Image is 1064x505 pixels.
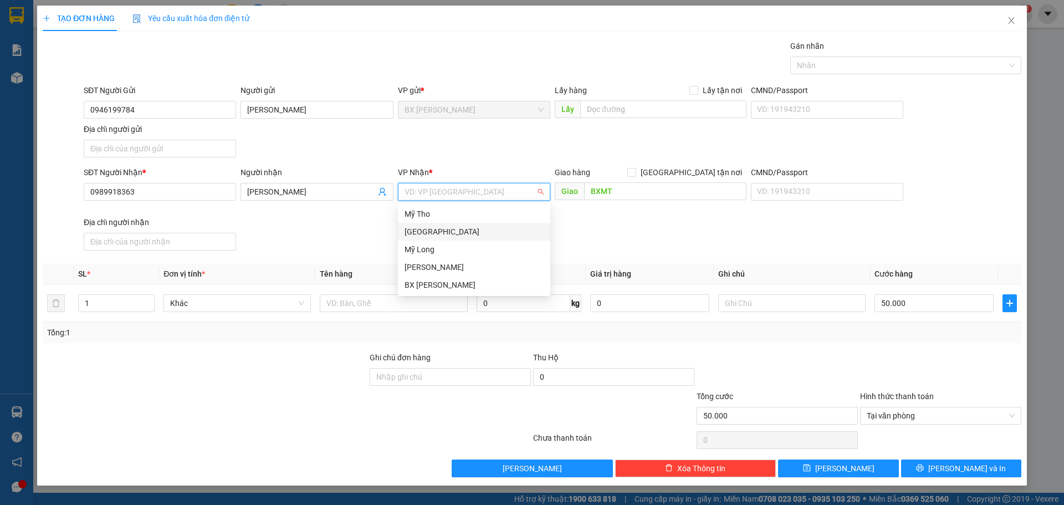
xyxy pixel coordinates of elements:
[996,6,1027,37] button: Close
[718,294,866,312] input: Ghi Chú
[677,462,725,475] span: Xóa Thông tin
[751,166,903,178] div: CMND/Passport
[555,168,590,177] span: Giao hàng
[398,205,550,223] div: Mỹ Tho
[398,202,550,215] div: Văn phòng không hợp lệ
[580,100,746,118] input: Dọc đường
[860,392,934,401] label: Hình thức thanh toán
[815,462,874,475] span: [PERSON_NAME]
[78,269,87,278] span: SL
[665,464,673,473] span: delete
[84,123,236,135] div: Địa chỉ người gửi
[751,84,903,96] div: CMND/Passport
[452,460,613,477] button: [PERSON_NAME]
[916,464,924,473] span: printer
[398,276,550,294] div: BX Cao Lãnh
[84,140,236,157] input: Địa chỉ của người gửi
[1002,294,1017,312] button: plus
[398,258,550,276] div: Cao Lãnh
[1003,299,1016,308] span: plus
[532,432,695,451] div: Chưa thanh toán
[503,462,562,475] span: [PERSON_NAME]
[84,166,236,178] div: SĐT Người Nhận
[714,263,870,285] th: Ghi chú
[47,294,65,312] button: delete
[84,233,236,251] input: Địa chỉ của người nhận
[163,269,205,278] span: Đơn vị tính
[170,295,304,312] span: Khác
[405,101,544,118] span: BX Cao Lãnh
[901,460,1021,477] button: printer[PERSON_NAME] và In
[132,14,141,23] img: icon
[398,241,550,258] div: Mỹ Long
[697,392,733,401] span: Tổng cước
[398,84,550,96] div: VP gửi
[555,182,584,200] span: Giao
[370,353,431,362] label: Ghi chú đơn hàng
[874,269,913,278] span: Cước hàng
[928,462,1006,475] span: [PERSON_NAME] và In
[636,166,746,178] span: [GEOGRAPHIC_DATA] tận nơi
[398,168,429,177] span: VP Nhận
[790,42,824,50] label: Gán nhãn
[241,166,393,178] div: Người nhận
[803,464,811,473] span: save
[398,223,550,241] div: Sài Gòn
[405,279,544,291] div: BX [PERSON_NAME]
[778,460,898,477] button: save[PERSON_NAME]
[320,269,352,278] span: Tên hàng
[370,368,531,386] input: Ghi chú đơn hàng
[555,86,587,95] span: Lấy hàng
[43,14,115,23] span: TẠO ĐƠN HÀNG
[405,261,544,273] div: [PERSON_NAME]
[405,226,544,238] div: [GEOGRAPHIC_DATA]
[47,327,411,339] div: Tổng: 1
[590,269,631,278] span: Giá trị hàng
[1007,16,1016,25] span: close
[584,182,746,200] input: Dọc đường
[698,84,746,96] span: Lấy tận nơi
[84,216,236,228] div: Địa chỉ người nhận
[555,100,580,118] span: Lấy
[132,14,249,23] span: Yêu cầu xuất hóa đơn điện tử
[533,353,559,362] span: Thu Hộ
[590,294,709,312] input: 0
[241,84,393,96] div: Người gửi
[405,243,544,256] div: Mỹ Long
[405,208,544,220] div: Mỹ Tho
[320,294,467,312] input: VD: Bàn, Ghế
[867,407,1015,424] span: Tại văn phòng
[378,187,387,196] span: user-add
[84,84,236,96] div: SĐT Người Gửi
[43,14,50,22] span: plus
[570,294,581,312] span: kg
[615,460,776,477] button: deleteXóa Thông tin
